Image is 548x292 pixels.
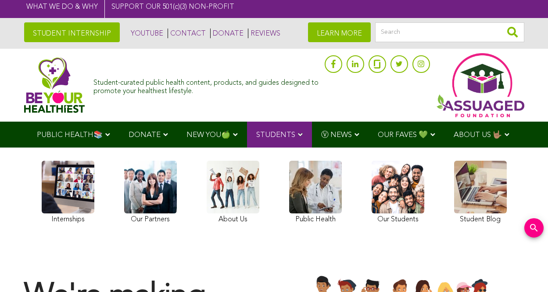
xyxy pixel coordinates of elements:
[186,131,230,139] span: NEW YOU🍏
[248,29,280,38] a: REVIEWS
[378,131,428,139] span: OUR FAVES 💚
[308,22,371,42] a: LEARN MORE
[504,250,548,292] iframe: Chat Widget
[24,122,524,148] div: Navigation Menu
[129,29,163,38] a: YOUTUBE
[256,131,295,139] span: STUDENTS
[374,60,380,68] img: glassdoor
[93,75,320,96] div: Student-curated public health content, products, and guides designed to promote your healthiest l...
[37,131,103,139] span: PUBLIC HEALTH📚
[454,131,502,139] span: ABOUT US 🤟🏽
[210,29,244,38] a: DONATE
[24,57,85,113] img: Assuaged
[321,131,352,139] span: Ⓥ NEWS
[129,131,161,139] span: DONATE
[437,53,524,117] img: Assuaged App
[24,22,120,42] a: STUDENT INTERNSHIP
[168,29,206,38] a: CONTACT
